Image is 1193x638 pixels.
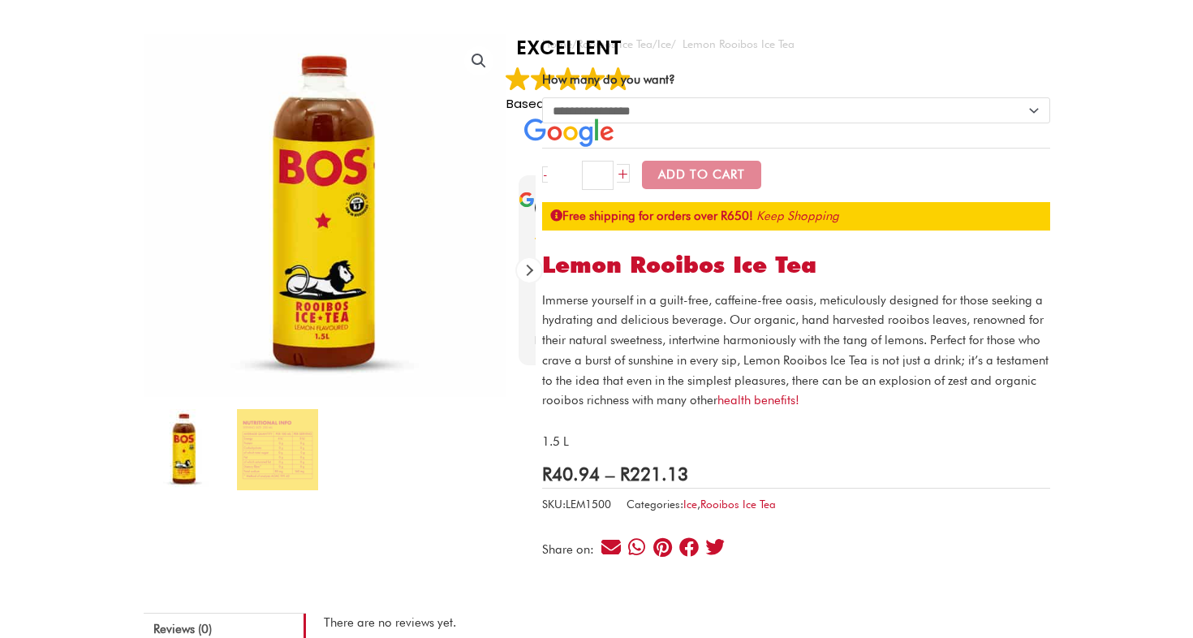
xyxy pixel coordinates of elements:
span: R [620,463,630,485]
div: Next review [517,258,541,282]
a: View full-screen image gallery [464,46,493,75]
div: Share on twitter [704,536,726,558]
div: Share on email [600,536,622,558]
img: Lemon Rooibos Ice Tea - Image 2 [237,409,318,490]
h1: Lemon Rooibos Ice Tea [542,252,1050,279]
p: 1.5 L [542,432,1050,452]
strong: Free shipping for orders over R650! [550,209,753,223]
strong: EXCELLENT [506,34,631,62]
bdi: 221.13 [620,463,688,485]
img: Google [556,67,580,91]
a: + [617,164,630,183]
span: – [605,463,614,485]
span: LEM1500 [566,498,611,511]
img: Google [531,67,555,91]
span: SKU: [542,494,611,515]
img: Google [581,67,605,91]
a: Rooibos Ice Tea [700,498,776,511]
p: There are no reviews yet. [324,613,1031,633]
img: Google [524,119,614,147]
a: Ice [657,37,671,50]
span: Based on [506,95,631,112]
a: - [542,166,548,183]
img: Google [506,67,530,91]
nav: Breadcrumb [542,34,1050,54]
img: Google [606,67,631,91]
button: Add to Cart [642,161,761,189]
img: lemon rooibos ice tea 1.5L [144,409,225,490]
a: Keep Shopping [756,209,839,223]
a: Ice [683,498,697,511]
span: R [542,463,552,485]
div: Share on pinterest [652,536,674,558]
p: Immerse yourself in a guilt-free, caffeine-free oasis, meticulously designed for those seeking a ... [542,291,1050,412]
div: Share on whatsapp [626,536,648,558]
input: Product quantity [582,161,614,190]
bdi: 40.94 [542,463,600,485]
label: How many do you want? [542,72,675,87]
div: Share on facebook [678,536,700,558]
span: Categories: , [627,494,776,515]
div: Share on: [542,544,600,556]
a: health benefits! [717,393,799,407]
